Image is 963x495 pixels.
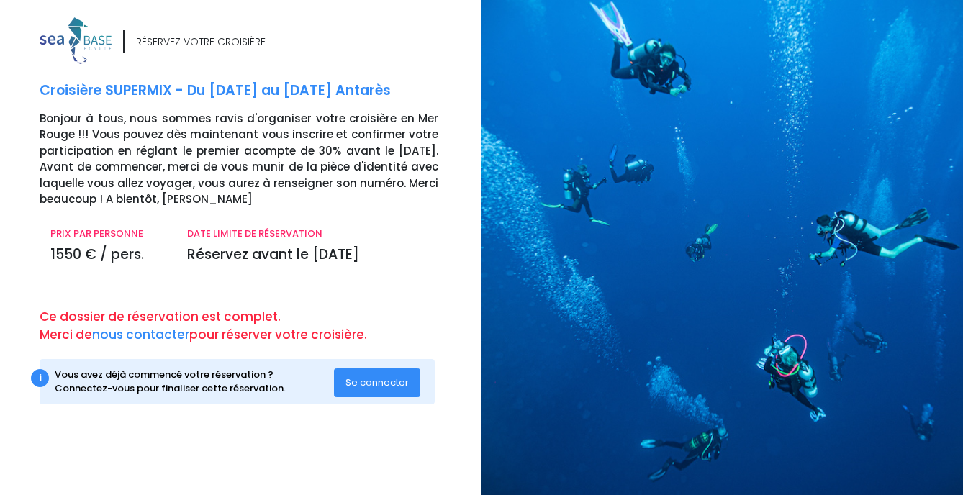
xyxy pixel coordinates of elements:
[187,245,438,265] p: Réservez avant le [DATE]
[334,376,420,388] a: Se connecter
[345,376,409,389] span: Se connecter
[31,369,49,387] div: i
[136,35,266,50] div: RÉSERVEZ VOTRE CROISIÈRE
[55,368,334,396] div: Vous avez déjà commencé votre réservation ? Connectez-vous pour finaliser cette réservation.
[92,326,189,343] a: nous contacter
[40,17,112,64] img: logo_color1.png
[50,245,166,265] p: 1550 € / pers.
[334,368,420,397] button: Se connecter
[50,227,166,241] p: PRIX PAR PERSONNE
[40,111,471,208] p: Bonjour à tous, nous sommes ravis d'organiser votre croisière en Mer Rouge !!! Vous pouvez dès ma...
[187,227,438,241] p: DATE LIMITE DE RÉSERVATION
[40,81,471,101] p: Croisière SUPERMIX - Du [DATE] au [DATE] Antarès
[40,308,471,345] p: Ce dossier de réservation est complet. Merci de pour réserver votre croisière.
